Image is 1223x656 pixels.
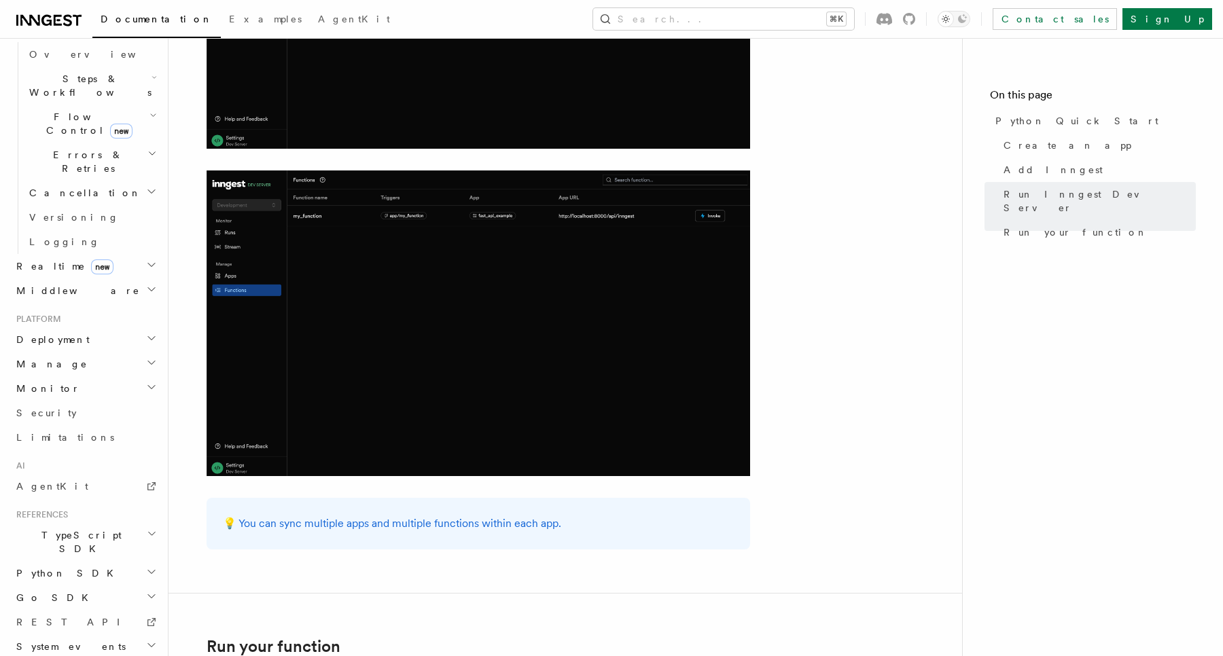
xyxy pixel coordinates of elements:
[24,42,160,67] a: Overview
[11,376,160,401] button: Monitor
[318,14,390,24] span: AgentKit
[593,8,854,30] button: Search...⌘K
[11,425,160,450] a: Limitations
[998,133,1196,158] a: Create an app
[11,591,96,604] span: Go SDK
[11,314,61,325] span: Platform
[229,14,302,24] span: Examples
[11,460,25,471] span: AI
[310,4,398,37] a: AgentKit
[207,637,340,656] a: Run your function
[24,110,149,137] span: Flow Control
[207,170,750,476] img: quick-start-functions.png
[221,4,310,37] a: Examples
[24,105,160,143] button: Flow Controlnew
[11,610,160,634] a: REST API
[91,259,113,274] span: new
[11,566,122,580] span: Python SDK
[11,474,160,498] a: AgentKit
[92,4,221,38] a: Documentation
[990,87,1196,109] h4: On this page
[11,640,126,653] span: System events
[11,523,160,561] button: TypeScript SDK
[11,561,160,585] button: Python SDK
[11,509,68,520] span: References
[998,182,1196,220] a: Run Inngest Dev Server
[11,585,160,610] button: Go SDK
[11,259,113,273] span: Realtime
[24,186,141,200] span: Cancellation
[11,278,160,303] button: Middleware
[11,284,140,297] span: Middleware
[1122,8,1212,30] a: Sign Up
[24,148,147,175] span: Errors & Retries
[11,528,147,555] span: TypeScript SDK
[110,124,132,139] span: new
[11,327,160,352] button: Deployment
[11,382,80,395] span: Monitor
[24,72,152,99] span: Steps & Workflows
[16,481,88,492] span: AgentKit
[16,432,114,443] span: Limitations
[16,617,132,627] span: REST API
[29,49,169,60] span: Overview
[993,8,1117,30] a: Contact sales
[995,114,1158,128] span: Python Quick Start
[24,143,160,181] button: Errors & Retries
[16,407,77,418] span: Security
[29,236,100,247] span: Logging
[101,14,213,24] span: Documentation
[24,230,160,254] a: Logging
[11,352,160,376] button: Manage
[938,11,970,27] button: Toggle dark mode
[998,220,1196,244] a: Run your function
[11,401,160,425] a: Security
[11,254,160,278] button: Realtimenew
[1004,225,1148,239] span: Run your function
[1004,139,1131,152] span: Create an app
[29,212,119,223] span: Versioning
[827,12,846,26] kbd: ⌘K
[990,109,1196,133] a: Python Quick Start
[11,357,88,371] span: Manage
[24,205,160,230] a: Versioning
[998,158,1196,182] a: Add Inngest
[11,333,90,346] span: Deployment
[24,67,160,105] button: Steps & Workflows
[1004,163,1103,177] span: Add Inngest
[24,181,160,205] button: Cancellation
[1004,187,1196,215] span: Run Inngest Dev Server
[223,514,734,533] p: 💡 You can sync multiple apps and multiple functions within each app.
[11,42,160,254] div: Inngest Functions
